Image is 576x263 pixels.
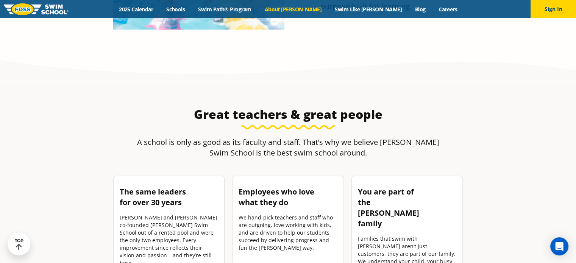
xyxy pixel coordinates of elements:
a: Swim Path® Program [192,6,258,13]
img: FOSS Swim School Logo [4,3,69,15]
a: Blog [408,6,432,13]
div: Open Intercom Messenger [550,237,568,255]
b: The same leaders for over 30 years [120,187,186,207]
p: A school is only as good as its faculty and staff. That’s why we believe [PERSON_NAME] Swim Schoo... [134,137,442,158]
a: Swim Like [PERSON_NAME] [328,6,409,13]
h3: Great teachers & great people [109,107,467,122]
a: About [PERSON_NAME] [258,6,328,13]
p: We hand-pick teachers and staff who are outgoing, love working with kids, and are driven to help ... [239,214,337,252]
a: Schools [160,6,192,13]
strong: You are part of the [PERSON_NAME] family [358,187,419,229]
a: Careers [432,6,464,13]
div: TOP [15,238,23,250]
b: Employees who love what they do [239,187,314,207]
a: 2025 Calendar [112,6,160,13]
